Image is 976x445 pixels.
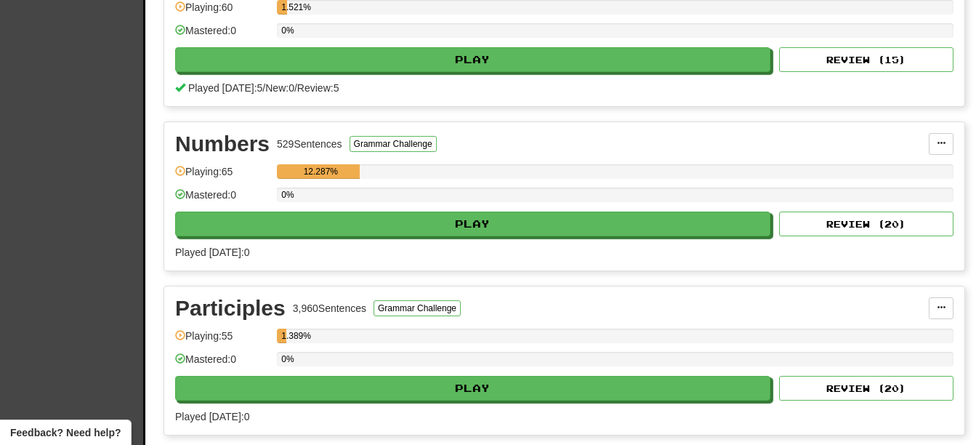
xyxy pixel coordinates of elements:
[779,376,953,401] button: Review (20)
[294,82,297,94] span: /
[175,376,770,401] button: Play
[175,352,270,376] div: Mastered: 0
[350,136,437,152] button: Grammar Challenge
[175,411,249,422] span: Played [DATE]: 0
[779,47,953,72] button: Review (15)
[175,329,270,353] div: Playing: 55
[281,164,360,179] div: 12.287%
[265,82,294,94] span: New: 0
[175,212,770,236] button: Play
[175,23,270,47] div: Mastered: 0
[262,82,265,94] span: /
[779,212,953,236] button: Review (20)
[281,329,286,343] div: 1.389%
[10,425,121,440] span: Open feedback widget
[277,137,342,151] div: 529 Sentences
[297,82,339,94] span: Review: 5
[188,82,262,94] span: Played [DATE]: 5
[175,188,270,212] div: Mastered: 0
[293,301,366,316] div: 3,960 Sentences
[175,246,249,258] span: Played [DATE]: 0
[175,47,770,72] button: Play
[175,133,270,155] div: Numbers
[374,300,461,316] button: Grammar Challenge
[175,164,270,188] div: Playing: 65
[175,297,286,319] div: Participles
